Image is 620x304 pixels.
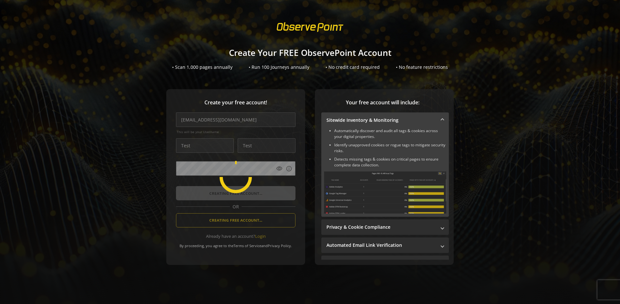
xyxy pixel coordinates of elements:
[326,117,436,123] mat-panel-title: Sitewide Inventory & Monitoring
[334,128,446,140] li: Automatically discover and audit all tags & cookies across your digital properties.
[233,243,261,248] a: Terms of Service
[268,243,291,248] a: Privacy Policy
[321,99,444,106] span: Your free account will include:
[325,64,380,70] div: • No credit card required
[172,64,232,70] div: • Scan 1,000 pages annually
[321,128,449,217] div: Sitewide Inventory & Monitoring
[326,224,436,230] mat-panel-title: Privacy & Cookie Compliance
[396,64,448,70] div: • No feature restrictions
[321,256,449,271] mat-expansion-panel-header: Performance Monitoring with Web Vitals
[334,156,446,168] li: Detects missing tags & cookies on critical pages to ensure complete data collection.
[249,64,309,70] div: • Run 100 Journeys annually
[326,242,436,248] mat-panel-title: Automated Email Link Verification
[321,237,449,253] mat-expansion-panel-header: Automated Email Link Verification
[321,219,449,235] mat-expansion-panel-header: Privacy & Cookie Compliance
[321,112,449,128] mat-expansion-panel-header: Sitewide Inventory & Monitoring
[176,239,295,248] div: By proceeding, you agree to the and .
[334,142,446,154] li: Identify unapproved cookies or rogue tags to mitigate security risks.
[324,171,446,214] img: Sitewide Inventory & Monitoring
[176,99,295,106] span: Create your free account!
